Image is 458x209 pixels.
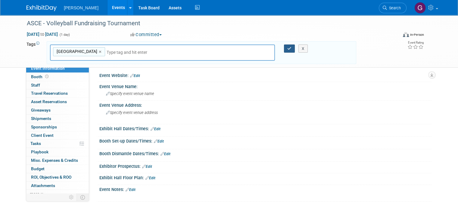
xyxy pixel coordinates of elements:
span: Shipments [31,116,51,121]
div: Event Rating [407,41,424,44]
span: [GEOGRAPHIC_DATA] [55,48,97,54]
a: ROI, Objectives & ROO [26,173,89,181]
a: Edit [154,139,164,143]
td: Tags [26,41,41,64]
span: Event Information [31,66,65,71]
div: In-Person [410,32,424,37]
div: Event Notes: [99,185,432,193]
a: Search [379,3,407,13]
a: Travel Reservations [26,89,89,97]
a: Edit [145,176,155,180]
td: Toggle Event Tabs [77,193,89,201]
a: Asset Reservations [26,98,89,106]
img: ExhibitDay [26,5,57,11]
a: Misc. Expenses & Credits [26,156,89,164]
div: ASCE - Volleyball Fundraising Tournament [25,18,390,29]
a: Client Event [26,131,89,140]
span: ROI, Objectives & ROO [31,175,71,180]
div: Exhibit Hall Floor Plan: [99,173,432,181]
span: Travel Reservations [31,91,68,96]
a: Staff [26,81,89,89]
span: [PERSON_NAME] [64,5,98,10]
a: Edit [151,127,160,131]
td: Personalize Event Tab Strip [66,193,77,201]
div: Exhibit Hall Dates/Times: [99,124,432,132]
span: Booth not reserved yet [44,74,50,79]
div: Event Venue Address: [99,101,432,108]
span: Giveaways [31,108,51,112]
span: (1 day) [59,33,70,37]
a: Budget [26,165,89,173]
span: Specify event venue name [106,91,154,96]
span: Staff [31,83,40,88]
span: Asset Reservations [31,99,67,104]
a: Edit [142,164,152,169]
a: Booth [26,73,89,81]
a: Event Information [26,64,89,72]
a: Tasks [26,140,89,148]
span: Attachments [31,183,55,188]
div: Event Venue Name: [99,82,432,90]
div: Event Website: [99,71,432,79]
a: Edit [130,74,140,78]
span: more [30,191,39,196]
a: more [26,190,89,198]
span: Search [387,6,401,10]
span: Tasks [30,141,41,146]
a: × [99,48,103,55]
a: Sponsorships [26,123,89,131]
span: Budget [31,166,45,171]
a: Edit [126,188,136,192]
input: Type tag and hit enter [107,49,191,55]
img: Format-Inperson.png [403,32,409,37]
span: Client Event [31,133,54,138]
div: Exhibitor Prospectus: [99,162,432,170]
button: X [298,45,308,53]
span: to [39,32,45,37]
a: Attachments [26,182,89,190]
div: Booth Set-up Dates/Times: [99,137,432,144]
span: [DATE] [DATE] [26,32,58,37]
button: Committed [128,32,164,38]
a: Edit [160,152,170,156]
span: Booth [31,74,50,79]
span: Playbook [31,149,48,154]
span: Sponsorships [31,124,57,129]
span: Specify event venue address [106,110,158,115]
img: Genee' Mengarelli [414,2,426,14]
a: Playbook [26,148,89,156]
span: Misc. Expenses & Credits [31,158,78,163]
div: Event Format [365,31,424,40]
a: Giveaways [26,106,89,114]
a: Shipments [26,115,89,123]
div: Booth Dismantle Dates/Times: [99,149,432,157]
